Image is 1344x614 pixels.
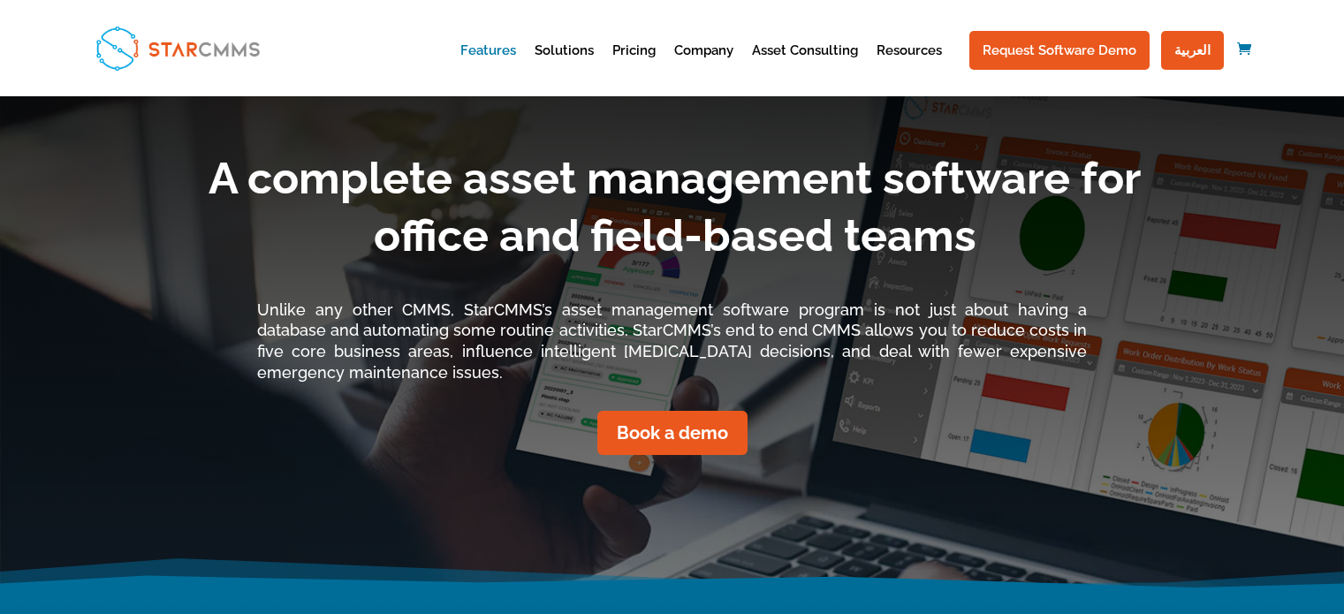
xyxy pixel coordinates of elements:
[201,149,1150,273] h1: A complete asset management software for office and field-based teams
[752,44,858,87] a: Asset Consulting
[460,44,516,87] a: Features
[257,299,1088,383] p: Unlike any other CMMS, StarCMMS’s asset management software program is not just about having a da...
[969,31,1150,70] a: Request Software Demo
[597,411,748,455] a: Book a demo
[674,44,733,87] a: Company
[535,44,594,87] a: Solutions
[612,44,656,87] a: Pricing
[877,44,942,87] a: Resources
[1161,31,1224,70] a: العربية
[88,19,268,77] img: StarCMMS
